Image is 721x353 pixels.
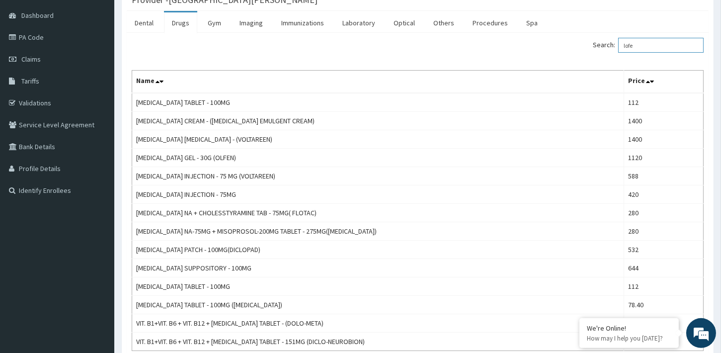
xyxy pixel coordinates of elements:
[593,38,704,53] label: Search:
[127,12,161,33] a: Dental
[18,50,40,75] img: d_794563401_company_1708531726252_794563401
[624,314,703,333] td: 30.80
[132,296,624,314] td: [MEDICAL_DATA] TABLET - 100MG ([MEDICAL_DATA])
[624,277,703,296] td: 112
[624,130,703,149] td: 1400
[132,333,624,351] td: VIT. B1+VIT. B6 + VIT. B12 + [MEDICAL_DATA] TABLET - 151MG (DICLO-NEUROBION)
[58,110,137,211] span: We're online!
[624,93,703,112] td: 112
[132,259,624,277] td: [MEDICAL_DATA] SUPPOSITORY - 100MG
[618,38,704,53] input: Search:
[21,55,41,64] span: Claims
[132,241,624,259] td: [MEDICAL_DATA] PATCH - 100MG(DICLOPAD)
[624,167,703,185] td: 588
[21,77,39,86] span: Tariffs
[624,241,703,259] td: 532
[132,222,624,241] td: [MEDICAL_DATA] NA-75MG + MISOPROSOL-200MG TABLET - 275MG([MEDICAL_DATA])
[5,242,189,277] textarea: Type your message and hit 'Enter'
[465,12,516,33] a: Procedures
[132,130,624,149] td: [MEDICAL_DATA] [MEDICAL_DATA] - (VOLTAREEN)
[232,12,271,33] a: Imaging
[132,93,624,112] td: [MEDICAL_DATA] TABLET - 100MG
[624,112,703,130] td: 1400
[273,12,332,33] a: Immunizations
[386,12,423,33] a: Optical
[163,5,187,29] div: Minimize live chat window
[624,296,703,314] td: 78.40
[132,277,624,296] td: [MEDICAL_DATA] TABLET - 100MG
[425,12,462,33] a: Others
[52,56,167,69] div: Chat with us now
[200,12,229,33] a: Gym
[132,71,624,93] th: Name
[624,204,703,222] td: 280
[21,11,54,20] span: Dashboard
[518,12,546,33] a: Spa
[587,324,671,333] div: We're Online!
[132,204,624,222] td: [MEDICAL_DATA] NA + CHOLESSTYRAMINE TAB - 75MG( FLOTAC)
[624,259,703,277] td: 644
[164,12,197,33] a: Drugs
[132,314,624,333] td: VIT. B1+VIT. B6 + VIT. B12 + [MEDICAL_DATA] TABLET - (DOLO-META)
[132,112,624,130] td: [MEDICAL_DATA] CREAM - ([MEDICAL_DATA] EMULGENT CREAM)
[624,71,703,93] th: Price
[587,334,671,343] p: How may I help you today?
[334,12,383,33] a: Laboratory
[624,222,703,241] td: 280
[132,185,624,204] td: [MEDICAL_DATA] INJECTION - 75MG
[624,185,703,204] td: 420
[132,167,624,185] td: [MEDICAL_DATA] INJECTION - 75 MG (VOLTAREEN)
[624,149,703,167] td: 1120
[132,149,624,167] td: [MEDICAL_DATA] GEL - 30G (OLFEN)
